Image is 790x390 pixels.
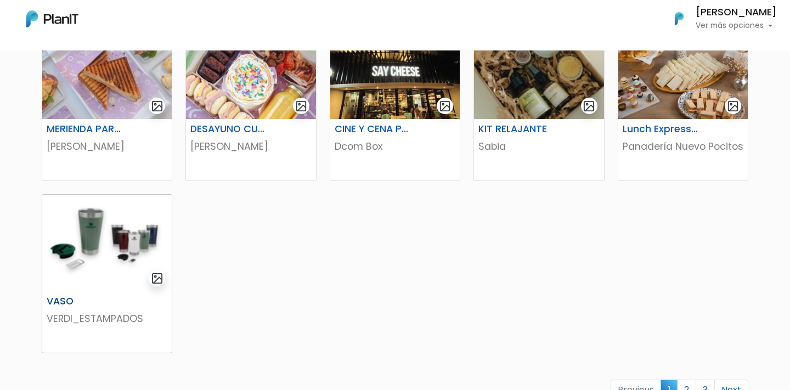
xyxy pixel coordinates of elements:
img: PlanIt Logo [667,7,691,31]
h6: VASO [40,296,129,307]
p: [PERSON_NAME] [190,139,311,154]
p: Panadería Nuevo Pocitos [623,139,743,154]
img: PlanIt Logo [26,10,78,27]
p: VERDI_ESTAMPADOS [47,312,167,326]
p: Sabia [478,139,599,154]
img: gallery-light [727,100,740,112]
p: Dcom Box [335,139,455,154]
div: ¿Necesitás ayuda? [57,10,158,32]
img: thumb_Captura_de_pantalla_2025-05-29_133446.png [42,195,172,291]
button: PlanIt Logo [PERSON_NAME] Ver más opciones [661,4,777,33]
h6: Lunch Express 5 personas [616,123,706,135]
h6: KIT RELAJANTE [472,123,561,135]
img: thumb_WhatsApp_Image_2025-02-28_at_13.43.42__2_.jpeg [186,22,315,119]
a: gallery-light MERIENDA PARA 2 [PERSON_NAME] [42,22,172,181]
img: gallery-light [583,100,595,112]
img: thumb_WhatsApp_Image_2024-05-07_at_13.48.22.jpeg [618,22,748,119]
a: gallery-light Lunch Express 5 personas Panadería Nuevo Pocitos [618,22,748,181]
img: gallery-light [151,100,163,112]
h6: DESAYUNO CUMPLE PARA 1 [184,123,273,135]
img: thumb_WhatsApp_Image_2024-05-31_at_10.12.15.jpeg [330,22,460,119]
img: thumb_thumb_194E8C92-9FC3-430B-9E41-01D9E9B75AED.jpeg [42,22,172,119]
img: gallery-light [151,272,163,285]
h6: MERIENDA PARA 2 [40,123,129,135]
h6: [PERSON_NAME] [696,8,777,18]
img: thumb_9A159ECA-3452-4DC8-A68F-9EF8AB81CC9F.jpeg [474,22,603,119]
a: gallery-light KIT RELAJANTE Sabia [473,22,604,181]
a: gallery-light VASO VERDI_ESTAMPADOS [42,194,172,353]
a: gallery-light CINE Y CENA PARA 2 Dcom Box [330,22,460,181]
img: gallery-light [439,100,452,112]
a: gallery-light DESAYUNO CUMPLE PARA 1 [PERSON_NAME] [185,22,316,181]
img: gallery-light [295,100,308,112]
p: Ver más opciones [696,22,777,30]
p: [PERSON_NAME] [47,139,167,154]
h6: CINE Y CENA PARA 2 [328,123,417,135]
